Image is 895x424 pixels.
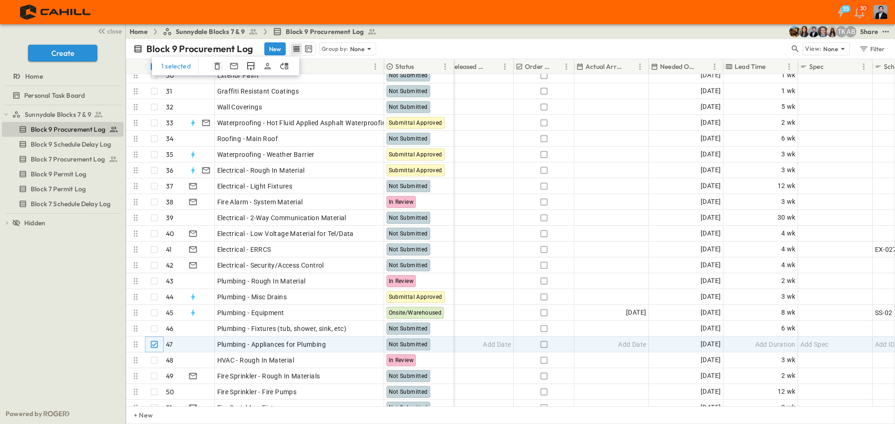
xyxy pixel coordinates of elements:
span: Not Submitted [389,215,428,221]
span: 3 wk [781,291,796,302]
span: 4 wk [781,244,796,255]
button: kanban view [303,43,314,54]
a: Home [130,27,148,36]
button: Sort [416,61,426,72]
p: View: [805,44,821,54]
p: 40 [166,229,174,238]
button: Menu [634,61,646,72]
span: Not Submitted [389,404,428,411]
div: Block 7 Permit Logtest [2,182,124,196]
img: Kim Bowen (kbowen@cahill-sf.com) [799,26,810,37]
div: Andrew Barreto (abarreto@guzmangc.com) [845,26,856,37]
span: Submittal Approved [389,294,442,300]
a: Block 9 Procurement Log [273,27,377,36]
span: Block 9 Schedule Delay Log [31,140,111,149]
span: [DATE] [701,386,721,397]
span: Add Duration [755,340,796,349]
div: table view [289,42,316,56]
button: Sort [768,61,778,72]
span: Waterproofing - Weather Barrier [217,150,315,159]
span: Not Submitted [389,373,428,379]
img: Mike Daly (mdaly@cahill-sf.com) [808,26,819,37]
span: [DATE] [701,370,721,381]
button: Sort [826,61,836,72]
span: 3 wk [781,149,796,160]
p: Needed Onsite [660,62,697,71]
span: Block 9 Permit Log [31,169,86,179]
span: SS-02 [875,308,893,317]
span: Electrical - Light Fixtures [217,182,293,191]
span: [DATE] [701,149,721,160]
span: Not Submitted [389,262,428,269]
a: Block 9 Schedule Delay Log [2,138,122,151]
span: 12 wk [778,181,796,191]
nav: breadcrumbs [130,27,382,36]
span: Plumbing - Rough In Material [217,276,306,286]
a: Home [2,70,122,83]
span: 4 wk [781,260,796,270]
span: Graffiti Resistant Coatings [217,87,299,96]
span: Add Date [483,340,511,349]
p: Block 9 Procurement Log [146,42,253,55]
span: Block 7 Procurement Log [31,155,105,164]
span: 3 wk [781,355,796,365]
span: 6 wk [781,323,796,334]
span: [DATE] [701,228,721,239]
span: Add Date [618,340,646,349]
span: [DATE] [701,323,721,334]
a: Block 7 Procurement Log [2,153,122,166]
span: Add Spec [800,340,829,349]
div: Filter [859,44,885,54]
span: Not Submitted [389,389,428,395]
p: 48 [166,356,173,365]
p: Actual Arrival [585,62,622,71]
span: Not Submitted [389,72,428,79]
span: Plumbing - Fixtures (tub, shower, sink, etc) [217,324,347,333]
img: Profile Picture [874,5,888,19]
span: 30 wk [778,212,796,223]
div: Personal Task Boardtest [2,88,124,103]
span: In Review [389,357,414,363]
span: 6 wk [781,133,796,144]
span: Block 7 Permit Log [31,184,86,194]
span: Roofing - Main Roof [217,134,278,143]
div: Share [860,27,878,36]
span: Block 9 Procurement Log [286,27,364,36]
a: Block 9 Procurement Log [2,123,122,136]
span: 1 wk [781,86,796,96]
button: Move To [279,61,290,72]
p: 49 [166,371,173,381]
span: Sunnydale Blocks 7 & 9 [25,110,91,119]
span: [DATE] [701,212,721,223]
p: 1 selected [161,61,191,71]
a: Block 7 Schedule Delay Log [2,197,122,210]
div: Teddy Khuong (tkhuong@guzmangc.com) [836,26,847,37]
p: None [350,44,365,54]
p: 39 [166,213,173,222]
span: [DATE] [701,101,721,112]
span: Not Submitted [389,341,428,348]
span: [DATE] [626,307,646,318]
p: 41 [166,245,172,254]
p: 30 [860,5,867,12]
div: Block 9 Procurement Logtest [2,122,124,137]
span: Onsite/Warehoused [389,310,442,316]
span: close [107,27,122,36]
span: Hidden [24,218,45,228]
span: Plumbing - Misc Drains [217,292,287,302]
span: 5 wk [781,101,796,112]
p: 42 [166,261,173,270]
span: [DATE] [701,291,721,302]
button: Menu [499,61,510,72]
p: Spec [809,62,824,71]
div: Block 7 Schedule Delay Logtest [2,196,124,211]
button: Sort [489,61,499,72]
span: [DATE] [701,133,721,144]
span: Home [25,72,43,81]
span: Fire Sprinkler - Fire Pumps [217,387,297,397]
p: 43 [166,276,173,286]
span: Not Submitted [389,88,428,94]
span: Sunnydale Blocks 7 & 9 [176,27,245,36]
div: Block 7 Procurement Logtest [2,152,124,167]
img: Raven Libunao (rlibunao@cahill-sf.com) [826,26,838,37]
